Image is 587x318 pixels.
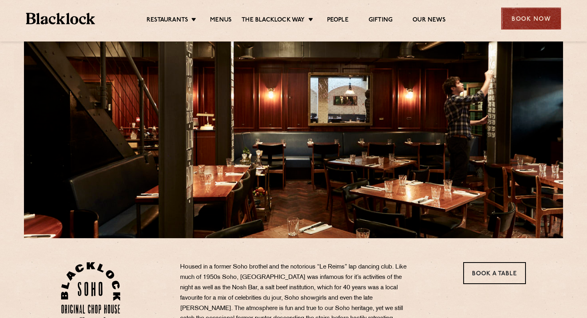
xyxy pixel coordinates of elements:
div: Book Now [501,8,561,30]
a: Book a Table [463,262,526,284]
a: Menus [210,16,232,25]
img: BL_Textured_Logo-footer-cropped.svg [26,13,95,24]
a: Gifting [369,16,393,25]
a: Our News [412,16,446,25]
a: People [327,16,349,25]
a: The Blacklock Way [242,16,305,25]
a: Restaurants [147,16,188,25]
